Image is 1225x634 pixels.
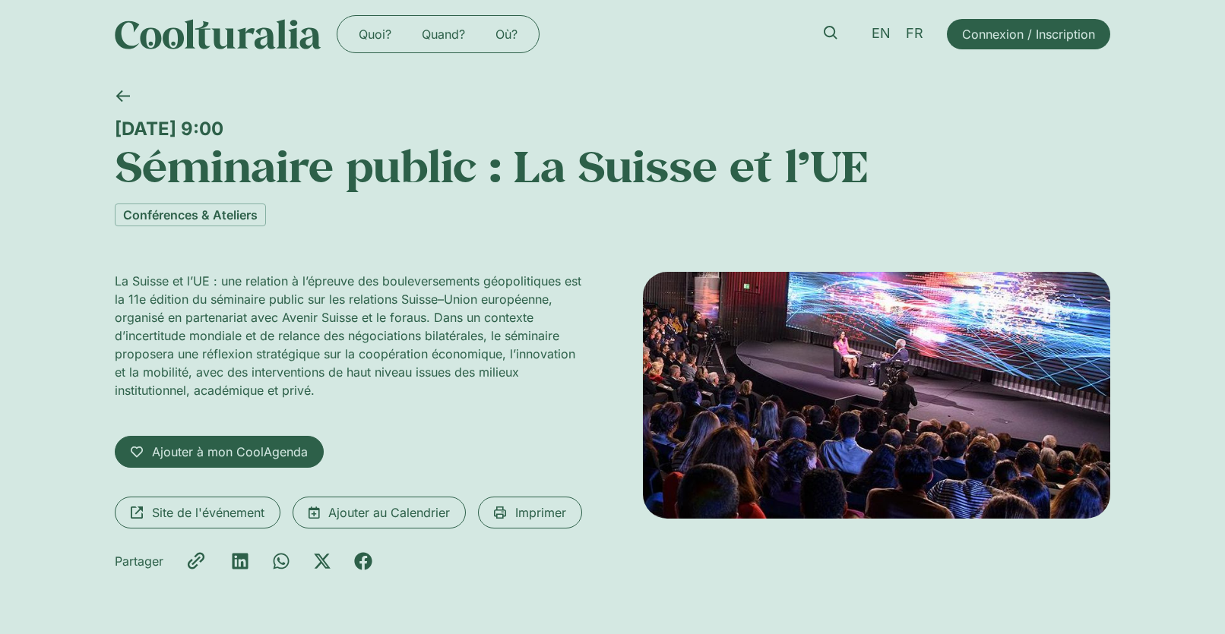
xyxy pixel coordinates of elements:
p: La Suisse et l’UE : une relation à l’épreuve des bouleversements géopolitiques est la 11e édition... [115,272,582,399]
a: Connexion / Inscription [947,19,1110,49]
span: Imprimer [515,503,566,522]
span: FR [906,26,923,42]
a: Quand? [407,22,480,46]
a: Ajouter à mon CoolAgenda [115,436,324,468]
a: Ajouter au Calendrier [293,497,466,528]
h1: Séminaire public : La Suisse et l’UE [115,140,1110,191]
span: Connexion / Inscription [962,25,1095,43]
span: Ajouter à mon CoolAgenda [152,443,308,461]
a: Conférences & Ateliers [115,203,266,226]
a: Imprimer [478,497,582,528]
div: Partager sur facebook [354,552,372,570]
div: [DATE] 9:00 [115,118,1110,140]
nav: Menu [343,22,533,46]
div: Partager sur linkedin [231,552,249,570]
span: Site de l'événement [152,503,264,522]
div: Partager sur whatsapp [272,552,290,570]
div: Partager sur x-twitter [313,552,331,570]
a: Quoi? [343,22,407,46]
a: FR [898,23,931,45]
span: Ajouter au Calendrier [328,503,450,522]
a: EN [864,23,898,45]
a: Site de l'événement [115,497,280,528]
div: Partager [115,552,163,570]
span: EN [872,26,891,42]
a: Où? [480,22,533,46]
